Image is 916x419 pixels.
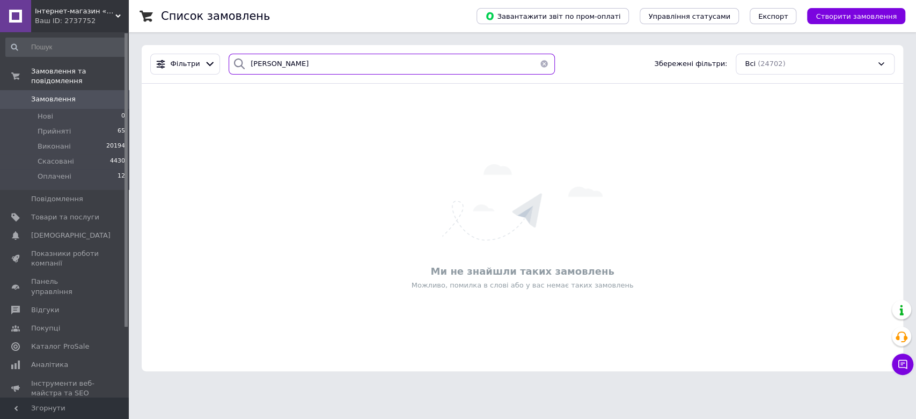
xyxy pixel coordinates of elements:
span: Замовлення та повідомлення [31,67,129,86]
div: Ваш ID: 2737752 [35,16,129,26]
span: Всі [745,59,756,69]
button: Завантажити звіт по пром-оплаті [477,8,629,24]
span: 20194 [106,142,125,151]
span: Інтернет-магазин «LEGNO» - клеї та лаки для столярів! [35,6,115,16]
span: Прийняті [38,127,71,136]
span: Нові [38,112,53,121]
img: Нічого не знайдено [442,164,603,240]
a: Створити замовлення [796,12,905,20]
button: Чат з покупцем [892,354,913,375]
button: Створити замовлення [807,8,905,24]
span: Оплачені [38,172,71,181]
span: 12 [118,172,125,181]
span: Фільтри [171,59,200,69]
span: 4430 [110,157,125,166]
span: Показники роботи компанії [31,249,99,268]
span: Панель управління [31,277,99,296]
span: Управління статусами [648,12,730,20]
div: Можливо, помилка в слові або у вас немає таких замовлень [147,281,898,290]
span: Виконані [38,142,71,151]
span: Аналітика [31,360,68,370]
button: Управління статусами [640,8,739,24]
span: Замовлення [31,94,76,104]
button: Очистить [533,54,555,75]
span: Збережені фільтри: [654,59,727,69]
span: 0 [121,112,125,121]
span: Каталог ProSale [31,342,89,351]
input: Пошук за номером замовлення, ПІБ покупця, номером телефону, Email, номером накладної [229,54,555,75]
div: Ми не знайшли таких замовлень [147,264,898,278]
span: Створити замовлення [816,12,897,20]
span: Експорт [758,12,788,20]
span: Завантажити звіт по пром-оплаті [485,11,620,21]
span: Відгуки [31,305,59,315]
span: (24702) [758,60,786,68]
span: Повідомлення [31,194,83,204]
span: Інструменти веб-майстра та SEO [31,379,99,398]
span: Товари та послуги [31,212,99,222]
span: Скасовані [38,157,74,166]
span: Покупці [31,324,60,333]
span: 65 [118,127,125,136]
input: Пошук [5,38,126,57]
span: [DEMOGRAPHIC_DATA] [31,231,111,240]
button: Експорт [750,8,797,24]
h1: Список замовлень [161,10,270,23]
